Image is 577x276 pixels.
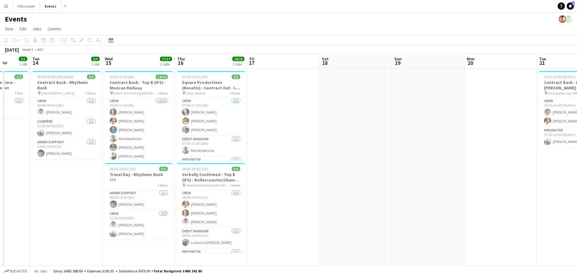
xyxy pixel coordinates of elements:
[559,15,566,23] app-user-avatar: Event Team
[19,26,26,32] span: Edit
[30,25,44,33] a: Jobs
[565,15,572,23] app-user-avatar: Event Team
[5,26,13,32] span: View
[40,0,61,12] button: Events
[33,269,48,273] span: All jobs
[567,2,574,10] a: 6
[572,2,575,5] span: 6
[17,25,29,33] a: Edit
[5,15,27,24] h1: Events
[45,25,64,33] a: Comms
[3,268,28,274] button: Budgeted
[5,47,19,53] div: [DATE]
[53,269,202,273] div: Salary £485 088.89 + Expenses £283.91 + Subsistence £870.00 =
[153,269,202,273] span: Total Budgeted £486 242.80
[2,25,16,33] a: View
[48,26,61,32] span: Comms
[10,269,27,273] span: Budgeted
[38,47,44,52] div: BST
[32,26,41,32] span: Jobs
[12,0,40,12] button: Office work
